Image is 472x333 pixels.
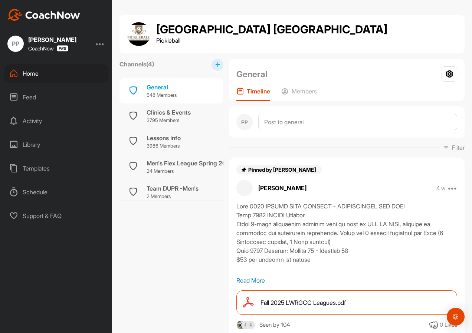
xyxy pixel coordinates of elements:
div: General [147,83,177,92]
div: Activity [4,112,109,130]
p: Timeline [247,88,270,95]
img: square_95bd3768d9bfbc6b9502026671d4df40.jpg [236,320,246,330]
p: 3795 Members [147,117,191,124]
p: Read More [236,276,457,285]
img: square_default-ef6cabf814de5a2bf16c804365e32c732080f9872bdf737d349900a9daf73cf9.png [246,320,256,330]
div: Schedule [4,183,109,201]
div: Lessons Info [147,133,181,142]
div: CoachNow [28,45,68,52]
h1: [GEOGRAPHIC_DATA] [GEOGRAPHIC_DATA] [156,23,387,36]
div: 0 Likes [440,321,457,329]
a: Fall 2025 LWRGCC Leagues.pdf [236,290,457,315]
p: Members [292,88,317,95]
img: group [127,22,151,46]
p: Pickleball [156,36,387,45]
img: square_default-ef6cabf814de5a2bf16c804365e32c732080f9872bdf737d349900a9daf73cf9.png [241,320,250,330]
div: Team DUPR -Men's [147,184,199,193]
p: 4 w [436,185,446,192]
h2: General [236,68,268,80]
span: Pinned by [PERSON_NAME] [248,166,317,173]
p: 3986 Members [147,142,181,150]
p: 2 Members [147,193,199,200]
img: pin [241,167,247,173]
p: 24 Members [147,168,233,175]
p: Filter [452,143,465,152]
div: Men's Flex League Spring 2025 [147,159,233,168]
div: Templates [4,159,109,178]
div: Support & FAQ [4,207,109,225]
div: Open Intercom Messenger [447,308,465,326]
div: Seen by 104 [259,320,290,330]
div: PP [7,36,24,52]
img: CoachNow Pro [57,45,68,52]
div: Feed [4,88,109,106]
div: [PERSON_NAME] [28,37,76,43]
div: Library [4,135,109,154]
div: PP [236,114,253,130]
div: Home [4,64,109,83]
p: 648 Members [147,92,177,99]
div: Clinics & Events [147,108,191,117]
p: [PERSON_NAME] [258,184,307,192]
div: Lore 0020 IPSUMD SITA CONSECT - ADIPISCINGEL SED DOEI Temp 7982 INCIDI Utlabor Etdol 9-magn aliqu... [236,202,457,276]
label: Channels ( 4 ) [119,60,154,69]
img: CoachNow [7,9,80,21]
span: Fall 2025 LWRGCC Leagues.pdf [260,298,346,307]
